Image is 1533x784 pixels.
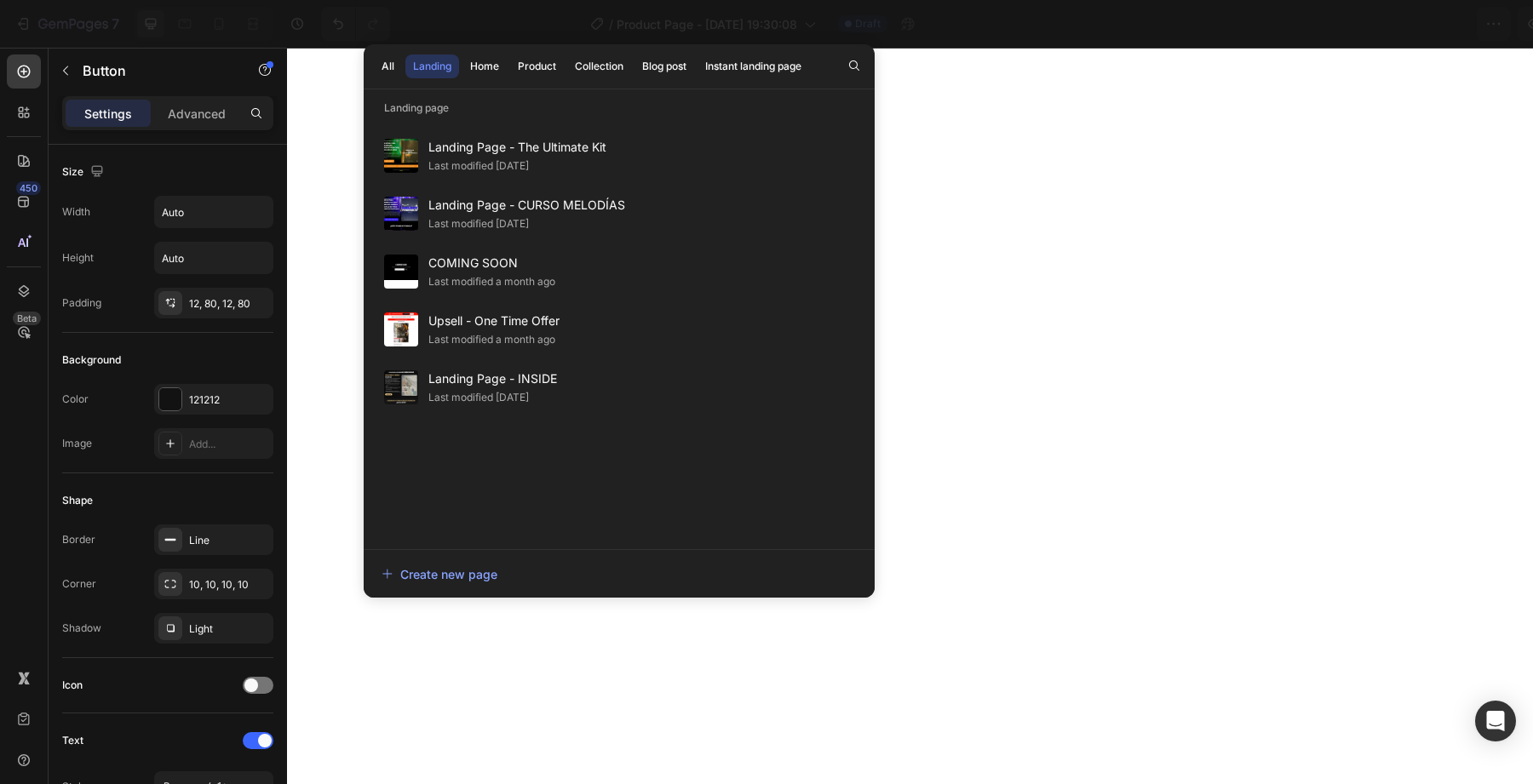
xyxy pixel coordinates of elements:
button: Product [510,54,564,78]
div: Landing [413,59,451,74]
div: Icon [62,678,83,693]
div: Product [518,59,556,74]
div: Add... [189,437,269,452]
div: 121212 [189,392,269,408]
p: Landing page [364,100,875,117]
div: 10, 10, 10, 10 [189,577,269,592]
div: Shadow [62,621,101,636]
div: Blog post [642,59,686,74]
span: Landing Page - CURSO MELODÍAS [428,195,625,215]
span: Upsell - One Time Offer [428,311,560,331]
button: Save [1357,7,1413,41]
input: Auto [155,243,273,273]
p: Advanced [168,105,226,123]
div: Line [189,533,269,548]
div: Image [62,436,92,451]
div: Instant landing page [705,59,801,74]
p: Settings [84,105,132,123]
div: Beta [13,312,41,325]
div: Open Intercom Messenger [1475,701,1516,741]
div: Collection [575,59,623,74]
div: Height [62,250,94,266]
div: Last modified [DATE] [428,389,529,406]
span: Product Page - [DATE] 19:30:08 [617,15,797,33]
span: Save [1371,17,1399,31]
button: Collection [567,54,631,78]
div: Last modified a month ago [428,273,555,290]
div: Undo/Redo [321,7,390,41]
div: Size [62,161,107,184]
div: Text [62,733,83,748]
div: Width [62,204,90,220]
div: Corner [62,576,96,592]
button: Home [462,54,507,78]
span: Landing Page - INSIDE [428,369,557,389]
div: Last modified [DATE] [428,157,529,175]
iframe: Design area [287,48,1533,784]
div: Last modified a month ago [428,331,555,348]
div: Create new page [382,565,497,583]
p: Button [83,60,227,81]
button: Publish [1420,7,1491,41]
span: Landing Page - The Ultimate Kit [428,137,606,157]
button: All [374,54,402,78]
button: Landing [405,54,459,78]
span: COMING SOON [428,253,555,273]
button: Create new page [381,557,858,591]
span: Draft [855,16,881,31]
span: 0 product assigned [1198,15,1312,33]
div: All [382,59,394,74]
div: 12, 80, 12, 80 [189,296,269,312]
div: Border [62,532,95,547]
button: Blog post [634,54,694,78]
div: Shape [62,493,93,508]
button: 0 product assigned [1184,7,1350,41]
div: Background [62,352,121,368]
div: Color [62,392,89,407]
span: / [609,15,613,33]
div: Padding [62,295,101,311]
div: 450 [16,181,41,195]
div: Last modified [DATE] [428,215,529,232]
div: Light [189,621,269,637]
div: Home [470,59,499,74]
div: Publish [1434,15,1477,33]
input: Auto [155,197,273,227]
button: Instant landing page [698,54,809,78]
p: 7 [112,14,119,34]
button: 7 [7,7,127,41]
